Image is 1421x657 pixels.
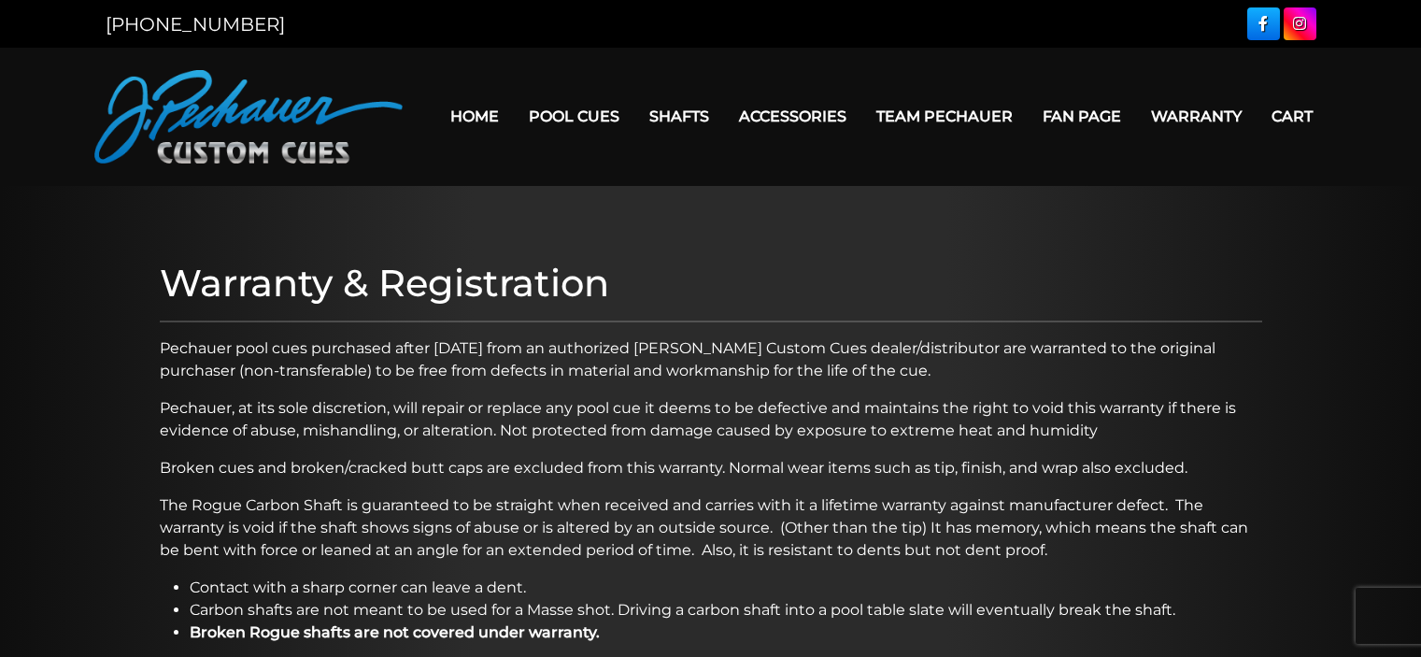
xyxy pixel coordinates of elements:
[190,577,1262,599] li: Contact with a sharp corner can leave a dent.
[1028,93,1136,140] a: Fan Page
[190,599,1262,621] li: Carbon shafts are not meant to be used for a Masse shot. Driving a carbon shaft into a pool table...
[190,623,600,641] strong: Broken Rogue shafts are not covered under warranty.
[106,13,285,36] a: [PHONE_NUMBER]
[1136,93,1257,140] a: Warranty
[724,93,861,140] a: Accessories
[514,93,634,140] a: Pool Cues
[160,337,1262,382] p: Pechauer pool cues purchased after [DATE] from an authorized [PERSON_NAME] Custom Cues dealer/dis...
[160,261,1262,306] h1: Warranty & Registration
[435,93,514,140] a: Home
[160,457,1262,479] p: Broken cues and broken/cracked butt caps are excluded from this warranty. Normal wear items such ...
[94,70,403,164] img: Pechauer Custom Cues
[160,397,1262,442] p: Pechauer, at its sole discretion, will repair or replace any pool cue it deems to be defective an...
[1257,93,1328,140] a: Cart
[861,93,1028,140] a: Team Pechauer
[634,93,724,140] a: Shafts
[160,494,1262,562] p: The Rogue Carbon Shaft is guaranteed to be straight when received and carries with it a lifetime ...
